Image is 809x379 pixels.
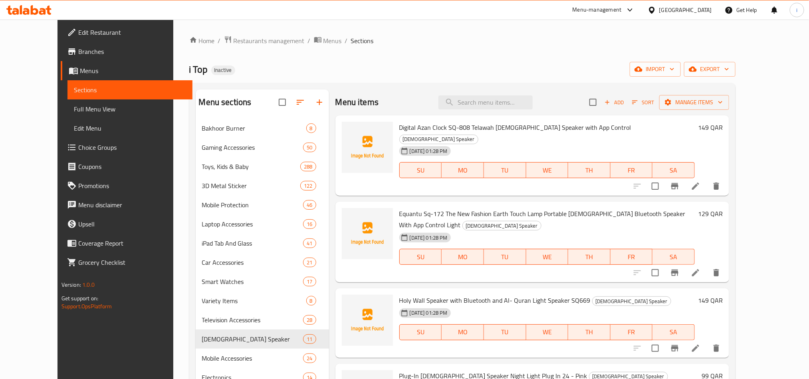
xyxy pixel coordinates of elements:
[211,65,235,75] div: Inactive
[442,249,484,265] button: MO
[303,144,315,151] span: 50
[307,297,316,305] span: 8
[74,123,186,133] span: Edit Menu
[78,143,186,152] span: Choice Groups
[462,221,541,230] div: Quran Speaker
[445,326,481,338] span: MO
[568,249,611,265] button: TH
[399,135,478,144] div: Quran Speaker
[202,181,301,190] span: 3D Metal Sticker
[78,219,186,229] span: Upsell
[614,165,650,176] span: FR
[303,278,315,286] span: 17
[406,147,451,155] span: [DATE] 01:28 PM
[202,315,303,325] span: Television Accessories
[234,36,305,46] span: Restaurants management
[611,249,653,265] button: FR
[202,123,306,133] span: Bakhoor Burner
[61,234,192,253] a: Coverage Report
[647,340,664,357] span: Select to update
[196,176,329,195] div: 3D Metal Sticker122
[196,272,329,291] div: Smart Watches17
[592,296,671,306] div: Quran Speaker
[67,119,192,138] a: Edit Menu
[61,293,98,304] span: Get support on:
[659,95,729,110] button: Manage items
[487,326,523,338] span: TU
[303,277,316,286] div: items
[61,253,192,272] a: Grocery Checklist
[308,36,311,46] li: /
[463,221,541,230] span: [DEMOGRAPHIC_DATA] Speaker
[303,355,315,362] span: 24
[636,64,674,74] span: import
[484,249,526,265] button: TU
[691,268,700,278] a: Edit menu item
[526,249,569,265] button: WE
[303,335,315,343] span: 11
[202,162,301,171] span: Toys, Kids & Baby
[529,165,565,176] span: WE
[202,277,303,286] span: Smart Watches
[303,353,316,363] div: items
[61,301,112,312] a: Support.OpsPlatform
[196,349,329,368] div: Mobile Accessories24
[78,181,186,190] span: Promotions
[78,162,186,171] span: Coupons
[224,36,305,46] a: Restaurants management
[442,324,484,340] button: MO
[611,162,653,178] button: FR
[438,95,533,109] input: search
[406,309,451,317] span: [DATE] 01:28 PM
[78,47,186,56] span: Branches
[345,36,348,46] li: /
[399,324,442,340] button: SU
[665,339,684,358] button: Branch-specific-item
[656,326,692,338] span: SA
[632,98,654,107] span: Sort
[303,201,315,209] span: 46
[666,97,723,107] span: Manage items
[61,23,192,42] a: Edit Restaurant
[484,324,526,340] button: TU
[202,353,303,363] span: Mobile Accessories
[307,125,316,132] span: 8
[707,177,726,196] button: delete
[698,122,723,133] h6: 149 QAR
[82,280,95,290] span: 1.0.0
[342,295,393,346] img: Holy Wall Speaker with Bluetooth and Al- Quran Light Speaker SQ669
[199,96,252,108] h2: Menu sections
[196,138,329,157] div: Gaming Accessories50
[656,165,692,176] span: SA
[211,67,235,73] span: Inactive
[303,240,315,247] span: 41
[78,200,186,210] span: Menu disclaimer
[399,162,442,178] button: SU
[202,143,303,152] span: Gaming Accessories
[529,251,565,263] span: WE
[614,251,650,263] span: FR
[74,85,186,95] span: Sections
[196,329,329,349] div: [DEMOGRAPHIC_DATA] Speaker11
[342,208,393,259] img: Equantu Sq-172 The New Fashion Earth Touch Lamp Portable Quran Bluetooth Speaker With App Control...
[593,297,671,306] span: [DEMOGRAPHIC_DATA] Speaker
[611,324,653,340] button: FR
[399,121,631,133] span: Digital Azan Clock SQ-808 Telawah [DEMOGRAPHIC_DATA] Speaker with App Control
[218,36,221,46] li: /
[399,294,591,306] span: Holy Wall Speaker with Bluetooth and Al- Quran Light Speaker SQ669
[571,251,607,263] span: TH
[652,249,695,265] button: SA
[202,296,306,306] span: Variety Items
[61,195,192,214] a: Menu disclaimer
[665,263,684,282] button: Branch-specific-item
[351,36,374,46] span: Sections
[647,264,664,281] span: Select to update
[202,334,303,344] span: [DEMOGRAPHIC_DATA] Speaker
[61,61,192,80] a: Menus
[202,258,303,267] span: Car Accessories
[529,326,565,338] span: WE
[335,96,379,108] h2: Menu items
[61,157,192,176] a: Coupons
[61,176,192,195] a: Promotions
